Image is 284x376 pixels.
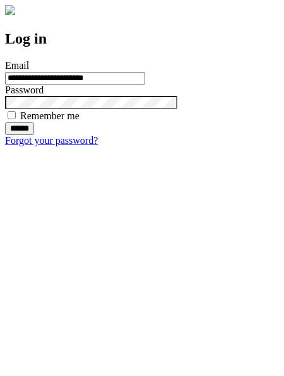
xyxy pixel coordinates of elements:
label: Password [5,85,44,95]
h2: Log in [5,30,279,47]
label: Email [5,60,29,71]
img: logo-4e3dc11c47720685a147b03b5a06dd966a58ff35d612b21f08c02c0306f2b779.png [5,5,15,15]
a: Forgot your password? [5,135,98,146]
label: Remember me [20,110,80,121]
